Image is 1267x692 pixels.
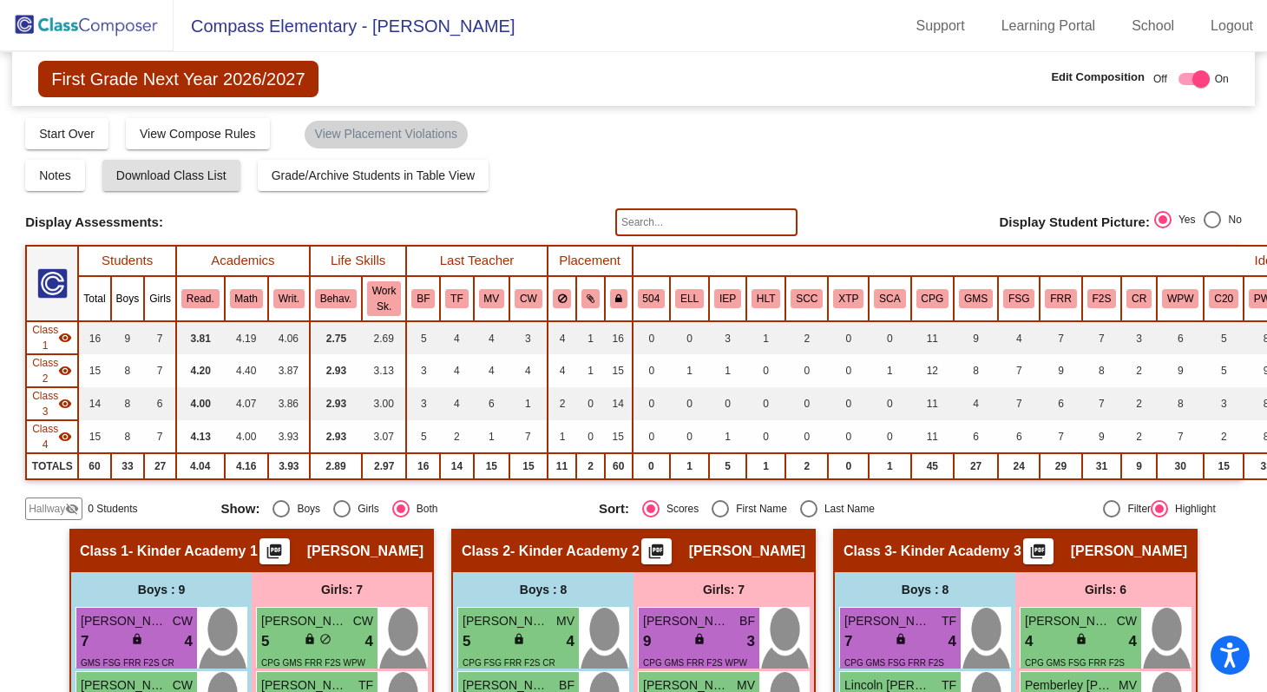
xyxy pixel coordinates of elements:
[828,387,869,420] td: 0
[440,276,473,321] th: Tiffany Flanagan
[959,289,993,308] button: GMS
[714,289,741,308] button: IEP
[709,354,746,387] td: 1
[1204,420,1244,453] td: 2
[548,387,577,420] td: 2
[785,321,828,354] td: 2
[32,355,58,386] span: Class 2
[71,572,252,607] div: Boys : 9
[709,453,746,479] td: 5
[25,214,163,230] span: Display Assessments:
[176,354,225,387] td: 4.20
[916,289,949,308] button: CPG
[78,276,110,321] th: Total
[220,500,585,517] mat-radio-group: Select an option
[362,321,406,354] td: 2.69
[140,127,256,141] span: View Compose Rules
[1204,321,1244,354] td: 5
[548,321,577,354] td: 4
[81,612,167,630] span: [PERSON_NAME]
[307,543,423,560] span: [PERSON_NAME]
[746,354,785,387] td: 0
[310,354,362,387] td: 2.93
[633,321,671,354] td: 0
[272,168,476,182] span: Grade/Archive Students in Table View
[670,387,709,420] td: 0
[230,289,263,308] button: Math
[1121,453,1157,479] td: 9
[548,246,633,276] th: Placement
[39,127,95,141] span: Start Over
[406,321,440,354] td: 5
[32,388,58,419] span: Class 3
[911,321,955,354] td: 11
[911,276,955,321] th: Correct Pencil Grip
[39,168,71,182] span: Notes
[367,281,401,316] button: Work Sk.
[462,543,510,560] span: Class 2
[1040,387,1081,420] td: 6
[362,387,406,420] td: 3.00
[411,289,435,308] button: BF
[954,453,998,479] td: 27
[310,246,406,276] th: Life Skills
[1204,276,1244,321] th: Count Objects to 20
[78,246,176,276] th: Students
[406,387,440,420] td: 3
[406,276,440,321] th: Brooke Fisher
[29,501,65,517] span: Hallway
[406,246,547,276] th: Last Teacher
[474,453,510,479] td: 15
[1221,212,1241,227] div: No
[1040,420,1081,453] td: 7
[709,276,746,321] th: Has an IEP (including Speech)
[1157,420,1204,453] td: 7
[1023,538,1054,564] button: Print Students Details
[911,387,955,420] td: 11
[869,387,910,420] td: 0
[998,354,1040,387] td: 7
[310,387,362,420] td: 2.93
[181,289,220,308] button: Read.
[445,289,468,308] button: TF
[1126,289,1152,308] button: CR
[548,276,577,321] th: Keep away students
[273,289,305,308] button: Writ.
[1082,453,1122,479] td: 31
[144,387,176,420] td: 6
[576,321,605,354] td: 1
[268,387,310,420] td: 3.86
[310,453,362,479] td: 2.89
[1040,354,1081,387] td: 9
[453,572,633,607] div: Boys : 8
[310,420,362,453] td: 2.93
[998,387,1040,420] td: 7
[1204,354,1244,387] td: 5
[605,276,633,321] th: Keep with teacher
[988,12,1110,40] a: Learning Portal
[26,321,78,354] td: Brooke Fisher - Kinder Academy 1
[111,354,145,387] td: 8
[474,420,510,453] td: 1
[954,420,998,453] td: 6
[32,322,58,353] span: Class 1
[406,420,440,453] td: 5
[78,387,110,420] td: 14
[509,321,548,354] td: 3
[615,208,798,236] input: Search...
[315,289,357,308] button: Behav.
[25,160,85,191] button: Notes
[111,321,145,354] td: 9
[1117,612,1137,630] span: CW
[259,538,290,564] button: Print Students Details
[998,420,1040,453] td: 6
[998,276,1040,321] th: Focus in Small Groups
[869,453,910,479] td: 1
[605,321,633,354] td: 16
[869,420,910,453] td: 0
[1015,572,1196,607] div: Girls: 6
[998,453,1040,479] td: 24
[1153,71,1167,87] span: Off
[998,321,1040,354] td: 4
[26,453,78,479] td: TOTALS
